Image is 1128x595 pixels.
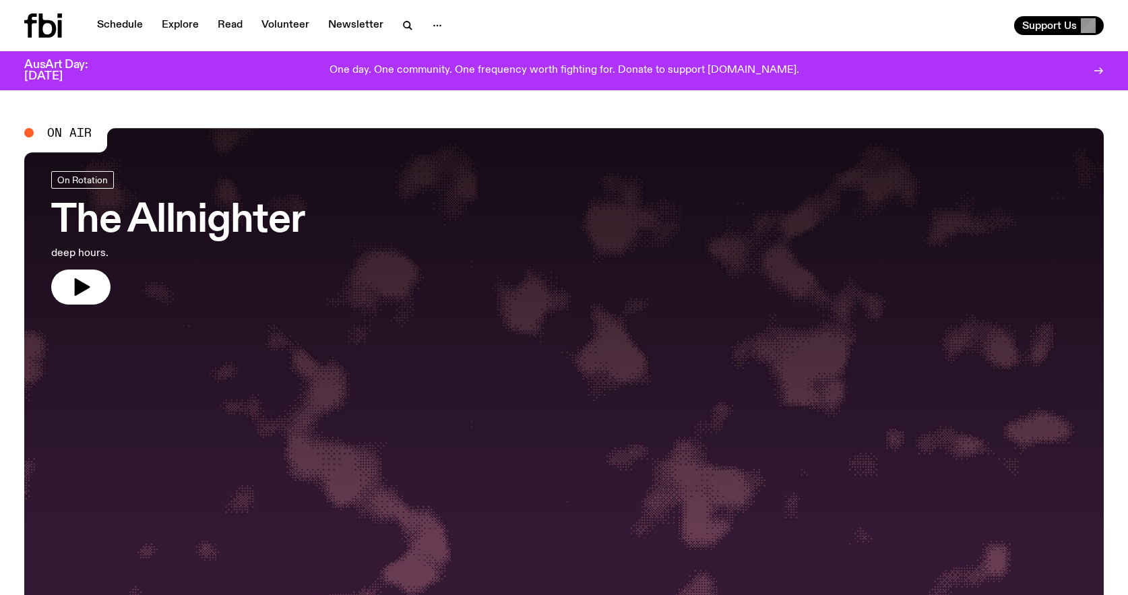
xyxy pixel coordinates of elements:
[89,16,151,35] a: Schedule
[330,65,799,77] p: One day. One community. One frequency worth fighting for. Donate to support [DOMAIN_NAME].
[57,175,108,185] span: On Rotation
[51,245,305,261] p: deep hours.
[47,127,92,139] span: On Air
[154,16,207,35] a: Explore
[51,171,114,189] a: On Rotation
[51,202,305,240] h3: The Allnighter
[1014,16,1104,35] button: Support Us
[1022,20,1077,32] span: Support Us
[210,16,251,35] a: Read
[24,59,111,82] h3: AusArt Day: [DATE]
[253,16,317,35] a: Volunteer
[51,171,305,305] a: The Allnighterdeep hours.
[320,16,391,35] a: Newsletter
